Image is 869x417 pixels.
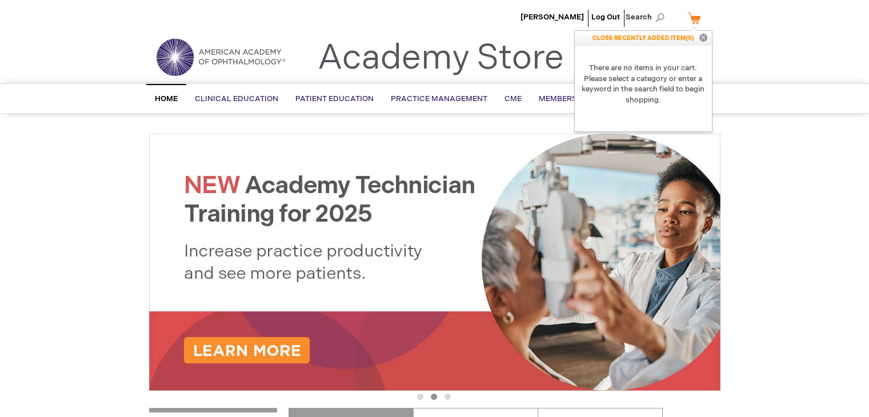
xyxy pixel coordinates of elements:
span: Home [155,94,178,103]
span: CME [504,94,522,103]
a: [PERSON_NAME] [520,13,584,22]
p: CLOSE RECENTLY ADDED ITEM(S) [575,31,712,46]
span: Search [626,6,669,29]
span: Membership [539,94,590,103]
span: Clinical Education [195,94,278,103]
button: 1 of 3 [417,394,423,400]
button: 3 of 3 [444,394,451,400]
a: Log Out [591,13,620,22]
strong: There are no items in your cart. Please select a category or enter a keyword in the search field ... [575,46,712,122]
a: Academy Store [318,38,564,79]
span: Patient Education [295,94,374,103]
button: 2 of 3 [431,394,437,400]
span: Practice Management [391,94,487,103]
